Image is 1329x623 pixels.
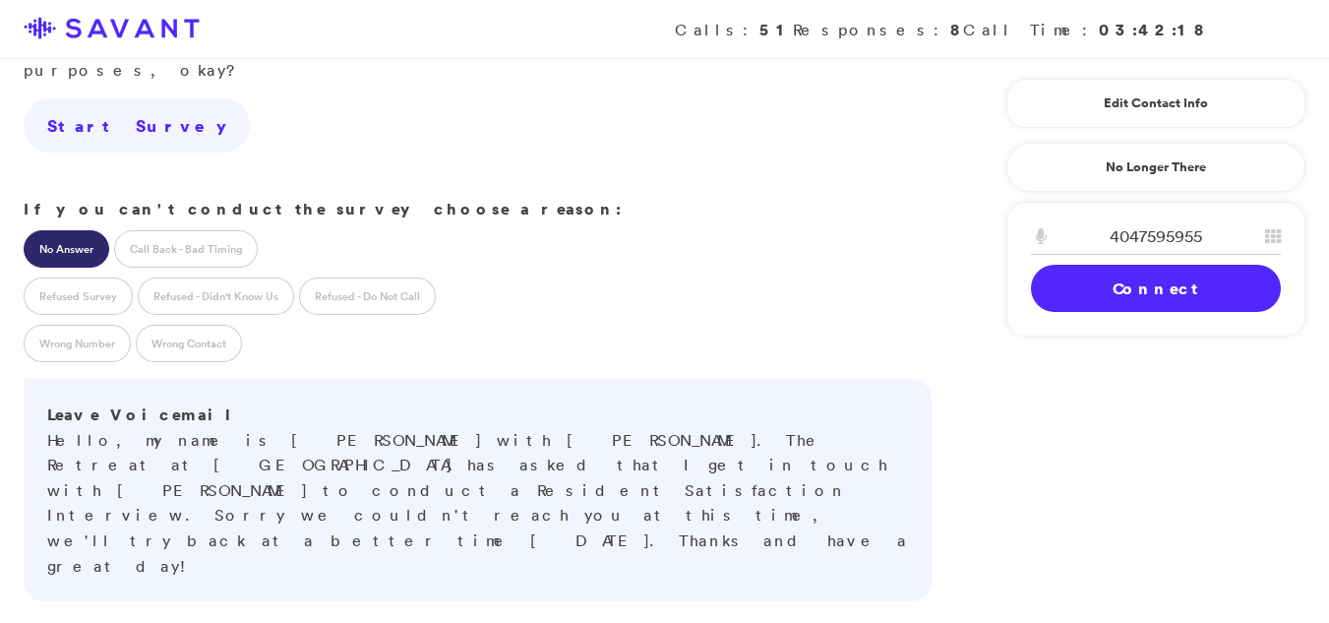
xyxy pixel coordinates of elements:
strong: If you can't conduct the survey choose a reason: [24,198,622,219]
label: No Answer [24,230,109,268]
label: Refused - Didn't Know Us [138,278,294,315]
label: Refused Survey [24,278,133,315]
a: Edit Contact Info [1031,88,1281,119]
strong: 51 [759,19,793,40]
strong: 8 [950,19,963,40]
label: Call Back - Bad Timing [114,230,258,268]
strong: 03:42:18 [1099,19,1207,40]
strong: Leave Voicemail [47,404,240,425]
label: Wrong Number [24,325,131,362]
a: Connect [1031,265,1281,312]
label: Refused - Do Not Call [299,278,436,315]
label: Wrong Contact [136,325,242,362]
a: Start Survey [24,98,250,154]
a: No Longer There [1006,143,1305,192]
p: Hello, my name is [PERSON_NAME] with [PERSON_NAME]. The Retreat at [GEOGRAPHIC_DATA] has asked th... [47,403,908,579]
